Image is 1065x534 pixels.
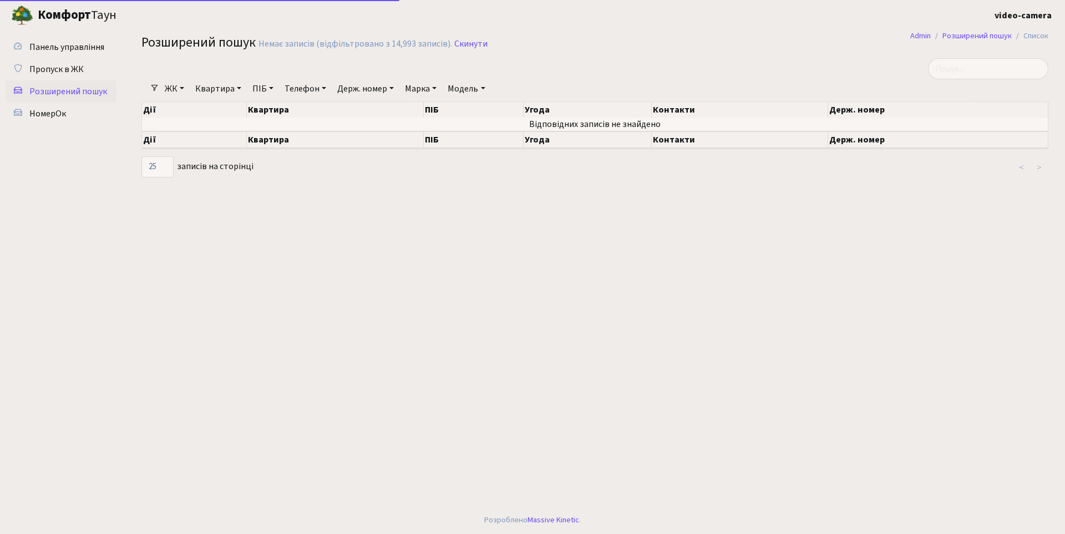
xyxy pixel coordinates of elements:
select: записів на сторінці [141,156,174,177]
th: Контакти [652,102,828,118]
span: Розширений пошук [141,33,256,52]
th: Угода [524,131,652,148]
span: НомерОк [29,108,66,120]
th: Дії [142,131,247,148]
a: ЖК [160,79,189,98]
a: Держ. номер [333,79,398,98]
td: Відповідних записів не знайдено [142,118,1048,131]
th: Держ. номер [828,102,1048,118]
button: Переключити навігацію [139,6,166,24]
th: Квартира [247,102,424,118]
img: logo.png [11,4,33,27]
div: Розроблено . [484,514,581,526]
div: Немає записів (відфільтровано з 14,993 записів). [258,39,452,49]
a: Панель управління [6,36,116,58]
th: Контакти [652,131,828,148]
a: Розширений пошук [6,80,116,103]
nav: breadcrumb [894,24,1065,48]
a: ПІБ [248,79,278,98]
th: Держ. номер [828,131,1048,148]
a: video-camera [995,9,1052,22]
a: НомерОк [6,103,116,125]
span: Розширений пошук [29,85,107,98]
li: Список [1012,30,1048,42]
a: Марка [400,79,441,98]
b: Комфорт [38,6,91,24]
a: Massive Kinetic [528,514,579,526]
a: Модель [443,79,489,98]
a: Розширений пошук [942,30,1012,42]
span: Таун [38,6,116,25]
th: ПІБ [424,131,524,148]
a: Пропуск в ЖК [6,58,116,80]
span: Панель управління [29,41,104,53]
span: Пропуск в ЖК [29,63,84,75]
a: Скинути [454,39,488,49]
input: Пошук... [928,58,1048,79]
a: Телефон [280,79,331,98]
th: Квартира [247,131,424,148]
th: Угода [524,102,652,118]
a: Admin [910,30,931,42]
a: Квартира [191,79,246,98]
th: Дії [142,102,247,118]
label: записів на сторінці [141,156,253,177]
th: ПІБ [424,102,524,118]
